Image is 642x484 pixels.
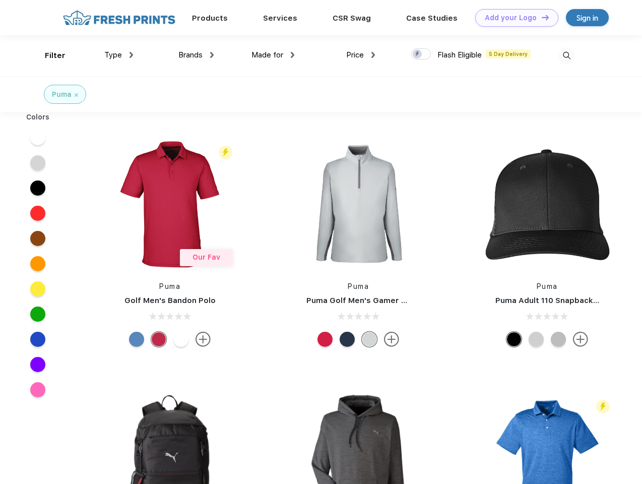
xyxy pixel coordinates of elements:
[506,332,522,347] div: Pma Blk Pma Blk
[192,253,220,261] span: Our Fav
[192,14,228,23] a: Products
[151,332,166,347] div: Ski Patrol
[486,49,531,58] span: 5 Day Delivery
[130,52,133,58] img: dropdown.png
[291,52,294,58] img: dropdown.png
[542,15,549,20] img: DT
[485,14,537,22] div: Add your Logo
[19,112,57,123] div: Colors
[251,50,283,59] span: Made for
[45,50,66,62] div: Filter
[75,93,78,97] img: filter_cancel.svg
[317,332,333,347] div: Ski Patrol
[437,50,482,59] span: Flash Eligible
[362,332,377,347] div: High Rise
[219,146,232,159] img: flash_active_toggle.svg
[52,89,72,100] div: Puma
[333,14,371,23] a: CSR Swag
[173,332,188,347] div: Bright White
[576,12,598,24] div: Sign in
[573,332,588,347] img: more.svg
[340,332,355,347] div: Navy Blazer
[371,52,375,58] img: dropdown.png
[124,296,216,305] a: Golf Men's Bandon Polo
[159,282,180,290] a: Puma
[129,332,144,347] div: Lake Blue
[529,332,544,347] div: Quarry Brt Whit
[346,50,364,59] span: Price
[348,282,369,290] a: Puma
[596,400,610,413] img: flash_active_toggle.svg
[384,332,399,347] img: more.svg
[306,296,466,305] a: Puma Golf Men's Gamer Golf Quarter-Zip
[263,14,297,23] a: Services
[60,9,178,27] img: fo%20logo%202.webp
[291,137,425,271] img: func=resize&h=266
[210,52,214,58] img: dropdown.png
[558,47,575,64] img: desktop_search.svg
[178,50,203,59] span: Brands
[196,332,211,347] img: more.svg
[551,332,566,347] div: Quarry with Brt Whit
[103,137,237,271] img: func=resize&h=266
[537,282,558,290] a: Puma
[480,137,614,271] img: func=resize&h=266
[566,9,609,26] a: Sign in
[104,50,122,59] span: Type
